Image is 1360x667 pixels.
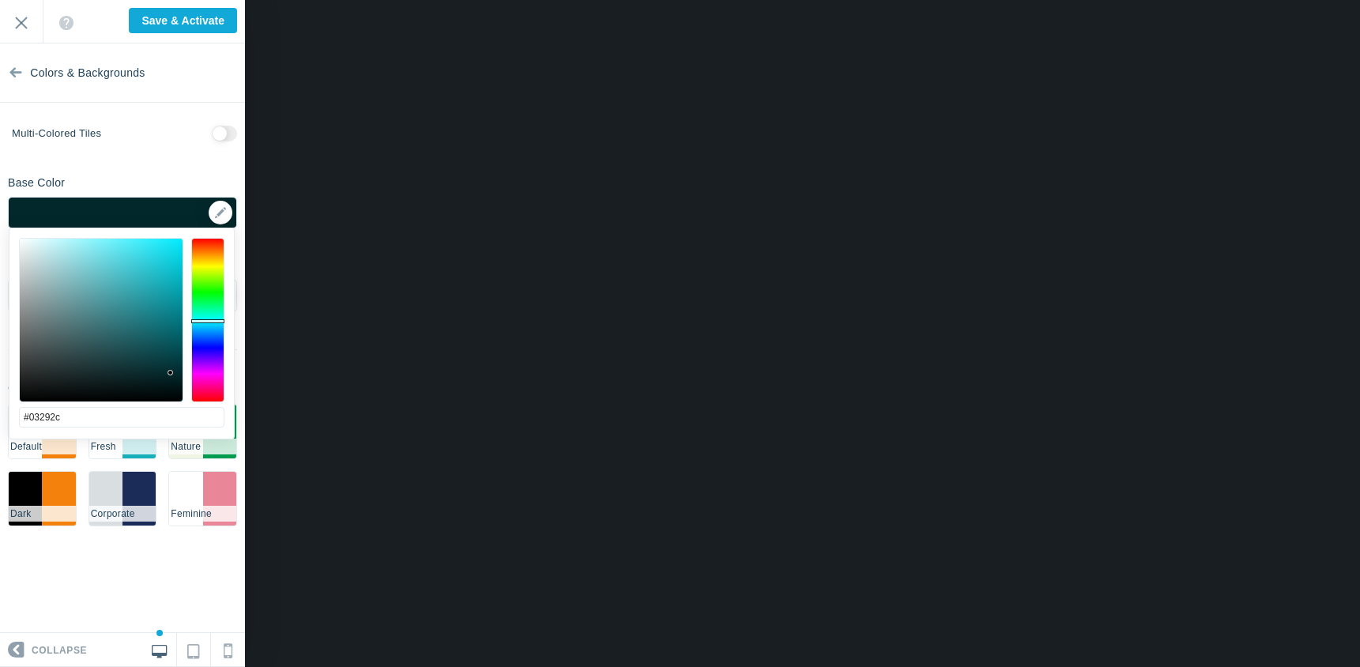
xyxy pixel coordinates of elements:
li: #e98698 [203,472,236,526]
h6: Background [8,260,70,272]
li: #ffffff [169,472,202,526]
li: #000000 [9,472,42,526]
li: Fresh [89,439,156,454]
div: ▼ [9,198,236,237]
span: Collapse [32,634,87,667]
li: Corporate [89,506,156,522]
label: Use multiple colors for categories and topics [12,126,101,141]
li: #1b2c58 [122,472,156,526]
li: Default [9,439,76,454]
p: Choose a Palette [8,380,237,396]
h6: Base Color [8,177,65,189]
li: Nature [169,439,236,454]
li: #f3810b [42,472,75,526]
input: Save & Activate [129,8,237,33]
li: Feminine [169,506,236,522]
li: Dark [9,506,76,522]
li: #d9dee1 [89,472,122,526]
span: Colors & Backgrounds [30,43,145,103]
input: Use multiple colors for categories and topics [212,126,237,141]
